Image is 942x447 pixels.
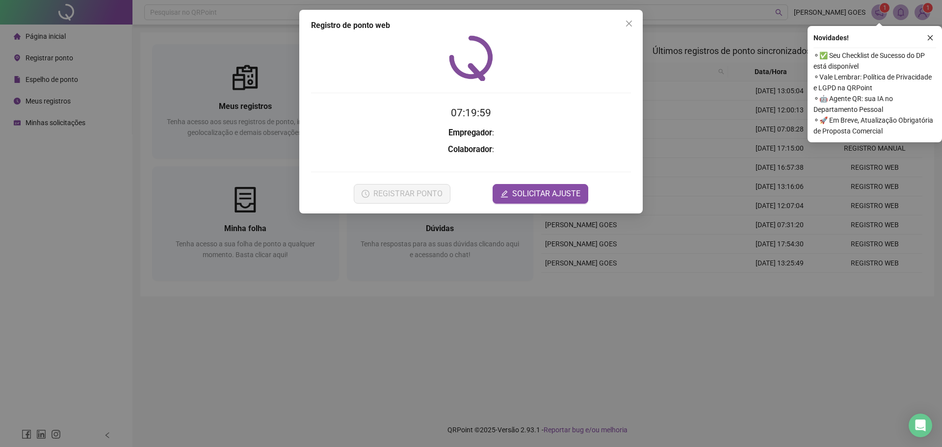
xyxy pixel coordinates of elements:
div: Open Intercom Messenger [909,414,932,437]
span: edit [500,190,508,198]
span: ⚬ ✅ Seu Checklist de Sucesso do DP está disponível [813,50,936,72]
button: Close [621,16,637,31]
span: close [625,20,633,27]
button: editSOLICITAR AJUSTE [493,184,588,204]
div: Registro de ponto web [311,20,631,31]
span: ⚬ Vale Lembrar: Política de Privacidade e LGPD na QRPoint [813,72,936,93]
button: REGISTRAR PONTO [354,184,450,204]
time: 07:19:59 [451,107,491,119]
span: ⚬ 🚀 Em Breve, Atualização Obrigatória de Proposta Comercial [813,115,936,136]
h3: : [311,127,631,139]
h3: : [311,143,631,156]
span: ⚬ 🤖 Agente QR: sua IA no Departamento Pessoal [813,93,936,115]
img: QRPoint [449,35,493,81]
span: SOLICITAR AJUSTE [512,188,580,200]
strong: Colaborador [448,145,492,154]
span: close [927,34,934,41]
span: Novidades ! [813,32,849,43]
strong: Empregador [448,128,492,137]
